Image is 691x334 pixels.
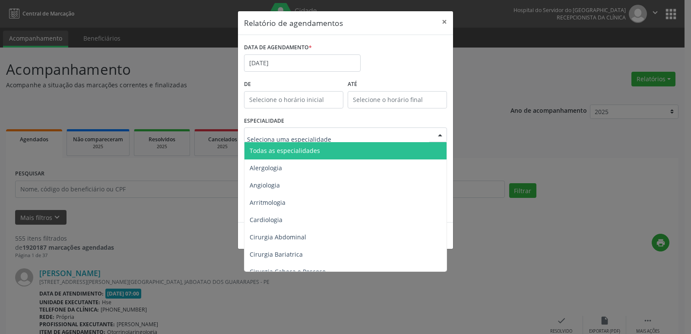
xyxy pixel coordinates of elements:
span: Angiologia [250,181,280,189]
span: Arritmologia [250,198,285,207]
button: Close [436,11,453,32]
span: Todas as especialidades [250,146,320,155]
input: Seleciona uma especialidade [247,130,429,148]
span: Cardiologia [250,216,282,224]
label: ATÉ [348,78,447,91]
h5: Relatório de agendamentos [244,17,343,29]
label: ESPECIALIDADE [244,115,284,128]
span: Cirurgia Bariatrica [250,250,303,258]
span: Alergologia [250,164,282,172]
span: Cirurgia Abdominal [250,233,306,241]
input: Selecione uma data ou intervalo [244,54,361,72]
input: Selecione o horário final [348,91,447,108]
label: De [244,78,343,91]
span: Cirurgia Cabeça e Pescoço [250,267,326,276]
label: DATA DE AGENDAMENTO [244,41,312,54]
input: Selecione o horário inicial [244,91,343,108]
